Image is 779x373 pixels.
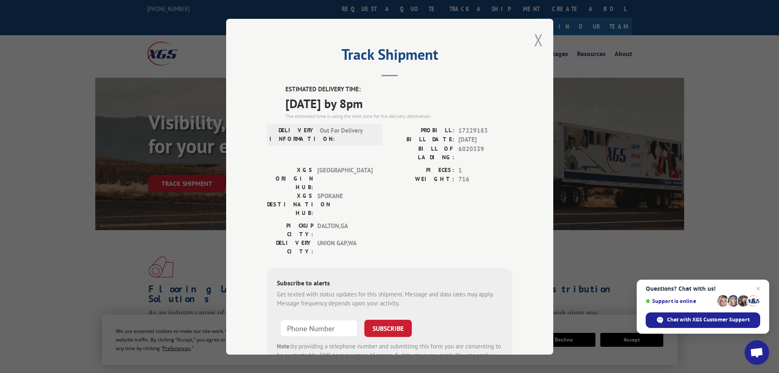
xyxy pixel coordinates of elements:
label: PIECES: [390,165,454,175]
span: [DATE] [458,135,512,145]
label: DELIVERY CITY: [267,238,313,255]
button: Close modal [534,29,543,51]
div: Subscribe to alerts [277,278,503,289]
label: DELIVERY INFORMATION: [269,126,316,143]
span: SPOKANE [317,191,373,217]
span: 17229183 [458,126,512,135]
span: 1 [458,165,512,175]
span: Support is online [646,298,714,304]
div: Open chat [745,340,769,365]
label: BILL OF LADING: [390,144,454,161]
span: DALTON , GA [317,221,373,238]
span: Out For Delivery [320,126,375,143]
span: Chat with XGS Customer Support [667,316,750,323]
div: Chat with XGS Customer Support [646,312,760,328]
label: WEIGHT: [390,175,454,184]
span: [GEOGRAPHIC_DATA] [317,165,373,191]
div: The estimated time is using the time zone for the delivery destination. [285,112,512,120]
label: XGS DESTINATION HUB: [267,191,313,217]
span: 6020339 [458,144,512,161]
label: ESTIMATED DELIVERY TIME: [285,85,512,94]
label: PROBILL: [390,126,454,135]
span: [DATE] by 8pm [285,94,512,112]
span: Close chat [753,284,763,294]
span: UNION GAP , WA [317,238,373,255]
label: PICKUP CITY: [267,221,313,238]
label: BILL DATE: [390,135,454,145]
strong: Note: [277,342,291,350]
h2: Track Shipment [267,49,512,64]
input: Phone Number [280,319,358,337]
span: Questions? Chat with us! [646,285,760,292]
span: 716 [458,175,512,184]
div: by providing a telephone number and submitting this form you are consenting to be contacted by SM... [277,341,503,369]
div: Get texted with status updates for this shipment. Message and data rates may apply. Message frequ... [277,289,503,308]
label: XGS ORIGIN HUB: [267,165,313,191]
button: SUBSCRIBE [364,319,412,337]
